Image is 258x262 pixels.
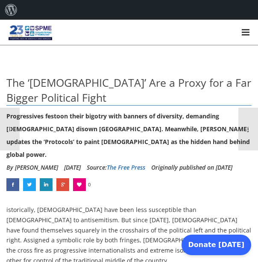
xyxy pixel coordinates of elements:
li: [DATE] [64,161,81,174]
div: Source: [87,161,145,174]
li: By [PERSON_NAME] [6,161,58,174]
img: SPME [9,23,52,42]
a: The ‘Jews’ Are a Proxy for a Far Bigger Political Fight [6,178,19,191]
a: The ‘Jews’ Are a Proxy for a Far Bigger Political Fight [56,178,69,191]
li: Originally published on [DATE] [151,161,232,174]
span: The ‘[DEMOGRAPHIC_DATA]’ Are a Proxy for a Far Bigger Political Fight [6,75,251,105]
a: The ‘Jews’ Are a Proxy for a Far Bigger Political Fight [40,178,53,191]
a: The ‘Jews’ Are a Proxy for a Far Bigger Political Fight [23,178,36,191]
a: The Free Press [107,163,145,171]
div: Progressives festoon their bigotry with banners of diversity, demanding [DEMOGRAPHIC_DATA] disown... [6,110,252,161]
span: 0 [88,178,91,191]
